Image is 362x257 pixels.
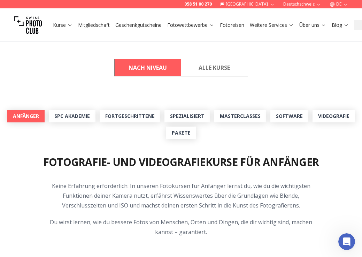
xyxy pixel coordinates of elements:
[78,22,110,29] a: Mitgliedschaft
[166,127,196,139] a: Pakete
[338,233,355,250] iframe: Intercom live chat
[114,59,248,76] div: Course filter
[214,110,266,122] a: MasterClasses
[47,181,315,210] p: Keine Erfahrung erforderlich: In unseren Fotokursen für Anfänger lernst du, wie du die wichtigste...
[50,20,75,30] button: Kurse
[75,20,113,30] button: Mitgliedschaft
[184,1,212,7] a: 058 51 00 270
[296,20,329,30] button: Über uns
[164,110,210,122] a: Spezialisiert
[7,110,45,122] a: Anfänger
[167,22,214,29] a: Fotowettbewerbe
[49,110,95,122] a: SPC Akademie
[299,22,326,29] a: Über uns
[247,20,296,30] button: Weitere Services
[270,110,308,122] a: Software
[332,22,349,29] a: Blog
[100,110,160,122] a: Fortgeschrittene
[43,156,319,168] h2: Fotografie- und Videografiekurse für Anfänger
[217,20,247,30] button: Fotoreisen
[14,11,42,39] img: Swiss photo club
[164,20,217,30] button: Fotowettbewerbe
[47,217,315,237] p: Du wirst lernen, wie du bessere Fotos von Menschen, Orten und Dingen, die dir wichtig sind, mache...
[220,22,244,29] a: Fotoreisen
[313,110,355,122] a: Videografie
[181,59,248,76] button: All Courses
[115,22,162,29] a: Geschenkgutscheine
[329,20,352,30] button: Blog
[250,22,294,29] a: Weitere Services
[53,22,72,29] a: Kurse
[113,20,164,30] button: Geschenkgutscheine
[115,59,181,76] button: By Level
